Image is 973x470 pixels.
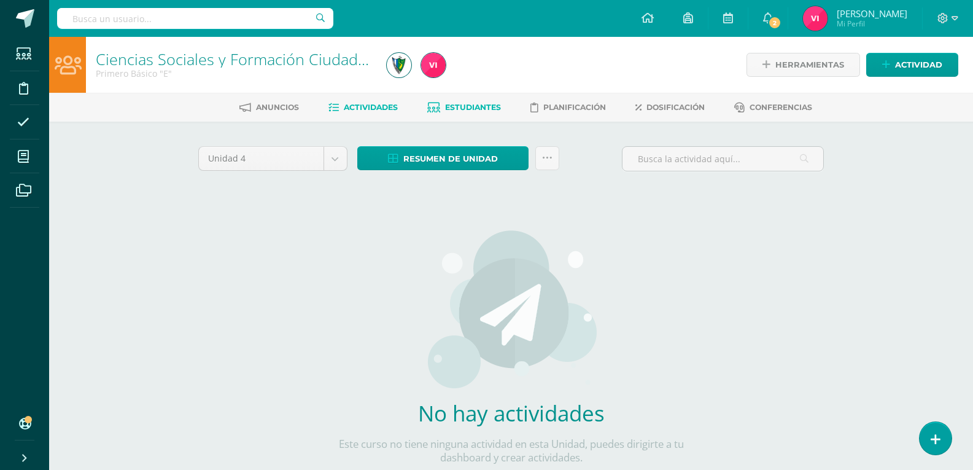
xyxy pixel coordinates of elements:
[837,7,907,20] span: [PERSON_NAME]
[357,146,529,170] a: Resumen de unidad
[427,98,501,117] a: Estudiantes
[96,68,372,79] div: Primero Básico 'E'
[866,53,958,77] a: Actividad
[421,53,446,77] img: 3970a2f8d91ad8cd50ae57891372588b.png
[239,98,299,117] a: Anuncios
[837,18,907,29] span: Mi Perfil
[646,103,705,112] span: Dosificación
[746,53,860,77] a: Herramientas
[445,103,501,112] span: Estudiantes
[622,147,823,171] input: Busca la actividad aquí...
[768,16,781,29] span: 2
[387,53,411,77] img: 1b281a8218983e455f0ded11b96ffc56.png
[895,53,942,76] span: Actividad
[330,399,692,428] h2: No hay actividades
[330,437,692,464] p: Este curso no tiene ninguna actividad en esta Unidad, puedes dirigirte a tu dashboard y crear act...
[734,98,812,117] a: Conferencias
[199,147,347,170] a: Unidad 4
[750,103,812,112] span: Conferencias
[96,49,515,69] a: Ciencias Sociales y Formación Ciudadana e Interculturalidad
[256,103,299,112] span: Anuncios
[344,103,398,112] span: Actividades
[775,53,844,76] span: Herramientas
[96,50,372,68] h1: Ciencias Sociales y Formación Ciudadana e Interculturalidad
[803,6,828,31] img: 3970a2f8d91ad8cd50ae57891372588b.png
[57,8,333,29] input: Busca un usuario...
[635,98,705,117] a: Dosificación
[328,98,398,117] a: Actividades
[530,98,606,117] a: Planificación
[543,103,606,112] span: Planificación
[403,147,498,170] span: Resumen de unidad
[424,229,598,389] img: activities.png
[208,147,314,170] span: Unidad 4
